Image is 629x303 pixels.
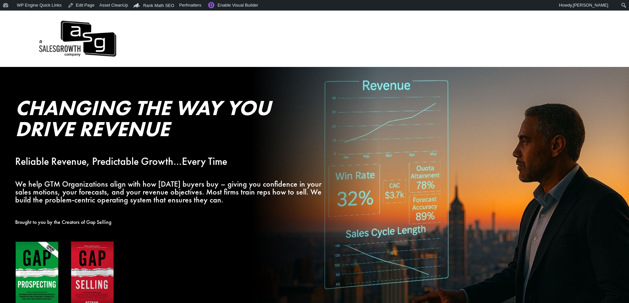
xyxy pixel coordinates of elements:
img: ASG Co. Logo [38,19,116,58]
span: Rank Math SEO [143,3,174,8]
a: Resources [443,57,477,67]
a: About Us [529,57,565,67]
p: Reliable Revenue, Predictable Growth…Every Time [15,158,325,166]
span: [PERSON_NAME] [573,3,608,8]
p: We help GTM Organizations align with how [DATE] buyers buy – giving you confidence in your sales ... [15,180,325,203]
h2: Changing the Way You Drive Revenue [15,97,325,143]
p: Brought to you by the Creators of Gap Selling [15,218,325,226]
a: Problem Centric™ [255,57,320,67]
a: Problems We Solve [327,57,395,67]
a: Client Wins [484,57,521,67]
a: A Sales Growth Company Logo [38,19,116,58]
a: Services [402,57,436,67]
